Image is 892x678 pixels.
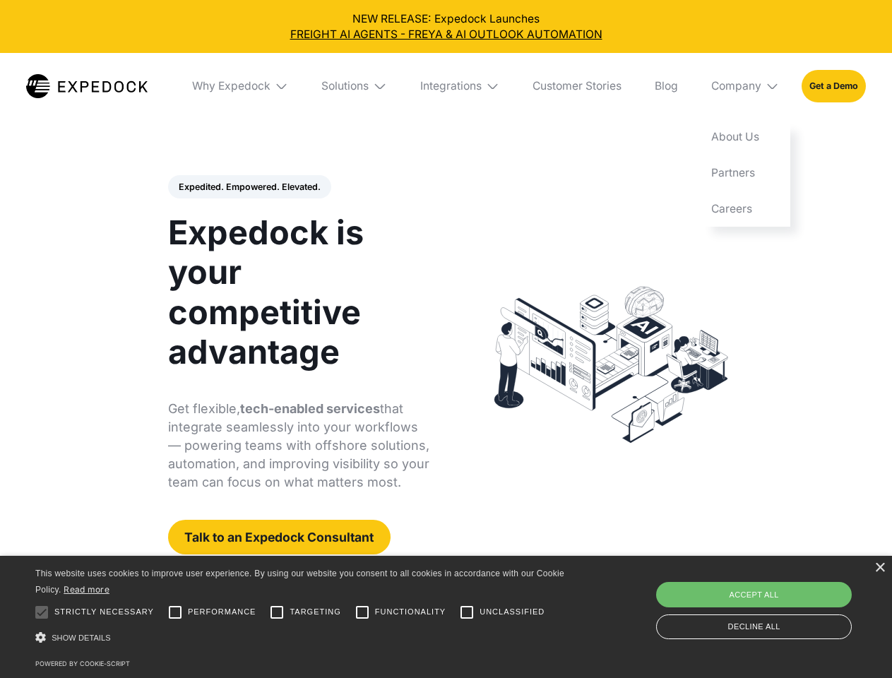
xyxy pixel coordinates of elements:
span: Targeting [290,606,340,618]
a: Partners [700,155,790,191]
a: Careers [700,191,790,227]
a: Read more [64,584,109,595]
div: Solutions [311,53,398,119]
a: Blog [643,53,689,119]
div: Why Expedock [181,53,299,119]
span: Unclassified [480,606,545,618]
div: Company [700,53,790,119]
span: Performance [188,606,256,618]
div: Show details [35,629,569,648]
div: NEW RELEASE: Expedock Launches [11,11,881,42]
span: Strictly necessary [54,606,154,618]
div: Why Expedock [192,79,270,93]
strong: tech-enabled services [240,401,380,416]
div: Company [711,79,761,93]
h1: Expedock is your competitive advantage [168,213,430,371]
a: Talk to an Expedock Consultant [168,520,391,554]
a: Customer Stories [521,53,632,119]
span: Functionality [375,606,446,618]
p: Get flexible, that integrate seamlessly into your workflows — powering teams with offshore soluti... [168,400,430,492]
a: About Us [700,119,790,155]
span: Show details [52,634,111,642]
div: Solutions [321,79,369,93]
div: Integrations [409,53,511,119]
a: Powered by cookie-script [35,660,130,667]
nav: Company [700,119,790,227]
span: This website uses cookies to improve user experience. By using our website you consent to all coo... [35,569,564,595]
a: FREIGHT AI AGENTS - FREYA & AI OUTLOOK AUTOMATION [11,27,881,42]
iframe: Chat Widget [657,525,892,678]
div: Integrations [420,79,482,93]
a: Get a Demo [802,70,866,102]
